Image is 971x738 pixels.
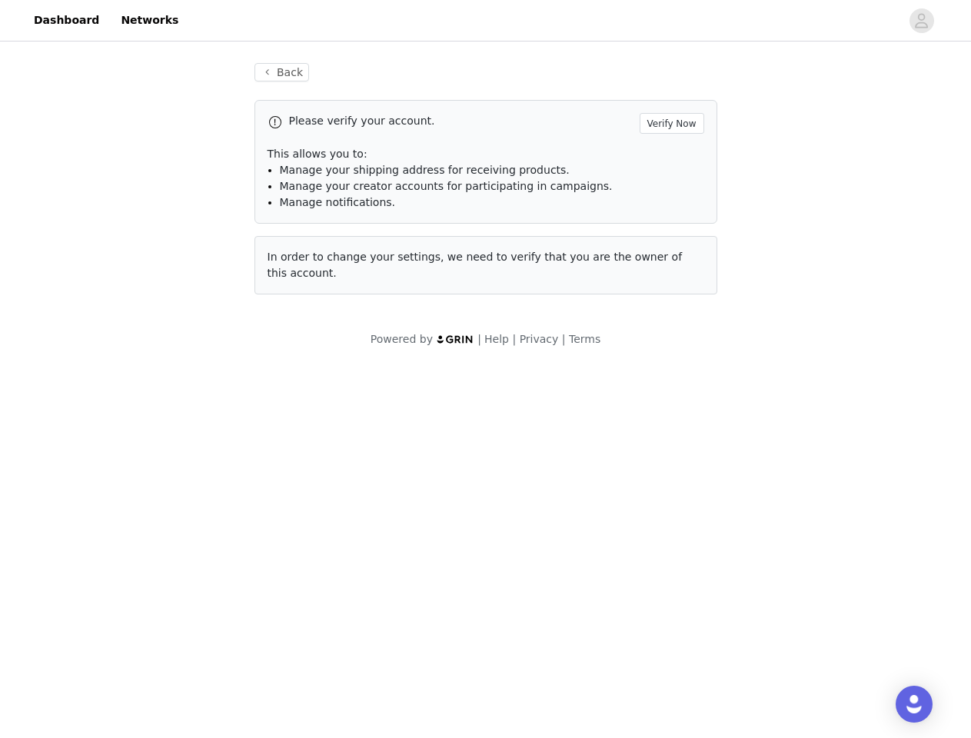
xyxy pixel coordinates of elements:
div: avatar [914,8,929,33]
a: Dashboard [25,3,108,38]
span: | [562,333,566,345]
p: Please verify your account. [289,113,633,129]
p: This allows you to: [268,146,704,162]
span: Manage your shipping address for receiving products. [280,164,570,176]
span: In order to change your settings, we need to verify that you are the owner of this account. [268,251,683,279]
span: Manage your creator accounts for participating in campaigns. [280,180,613,192]
a: Privacy [520,333,559,345]
button: Verify Now [640,113,704,134]
button: Back [254,63,310,81]
span: Manage notifications. [280,196,396,208]
a: Help [484,333,509,345]
div: Open Intercom Messenger [896,686,933,723]
a: Terms [569,333,600,345]
a: Networks [111,3,188,38]
span: Powered by [371,333,433,345]
span: | [512,333,516,345]
span: | [477,333,481,345]
img: logo [436,334,474,344]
